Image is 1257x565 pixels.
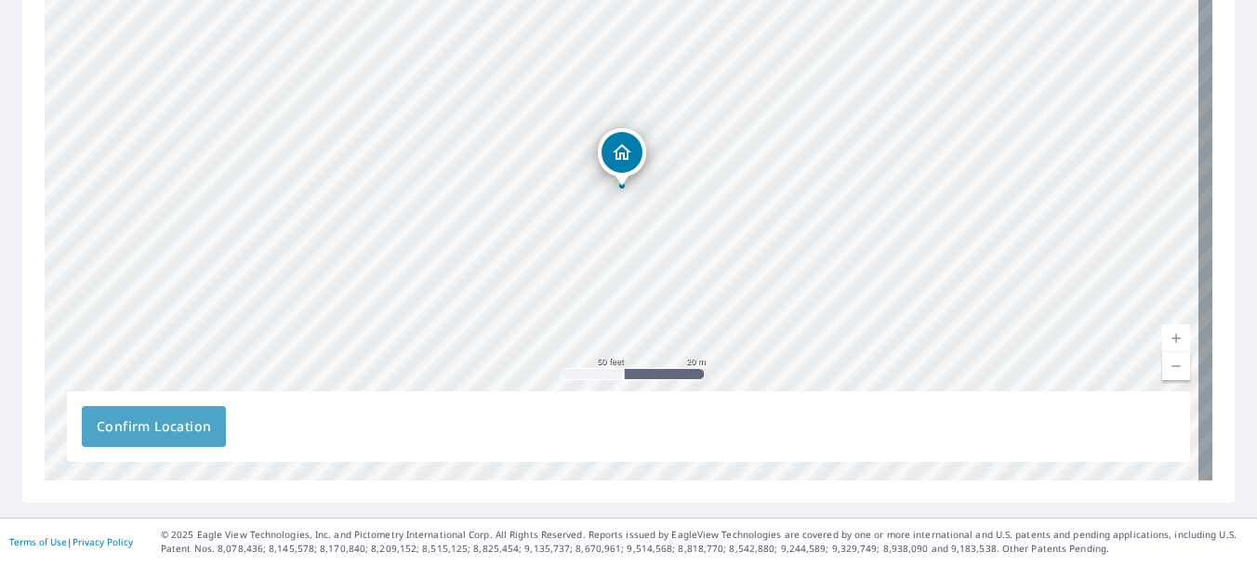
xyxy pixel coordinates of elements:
[82,406,226,447] button: Confirm Location
[97,415,211,439] span: Confirm Location
[73,535,133,548] a: Privacy Policy
[9,535,67,548] a: Terms of Use
[1162,352,1190,380] a: Current Level 19, Zoom Out
[9,536,133,547] p: |
[1162,324,1190,352] a: Current Level 19, Zoom In
[598,128,646,186] div: Dropped pin, building 1, Residential property, 2610 E 600 North Rd Pana, IL 62557
[161,528,1248,556] p: © 2025 Eagle View Technologies, Inc. and Pictometry International Corp. All Rights Reserved. Repo...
